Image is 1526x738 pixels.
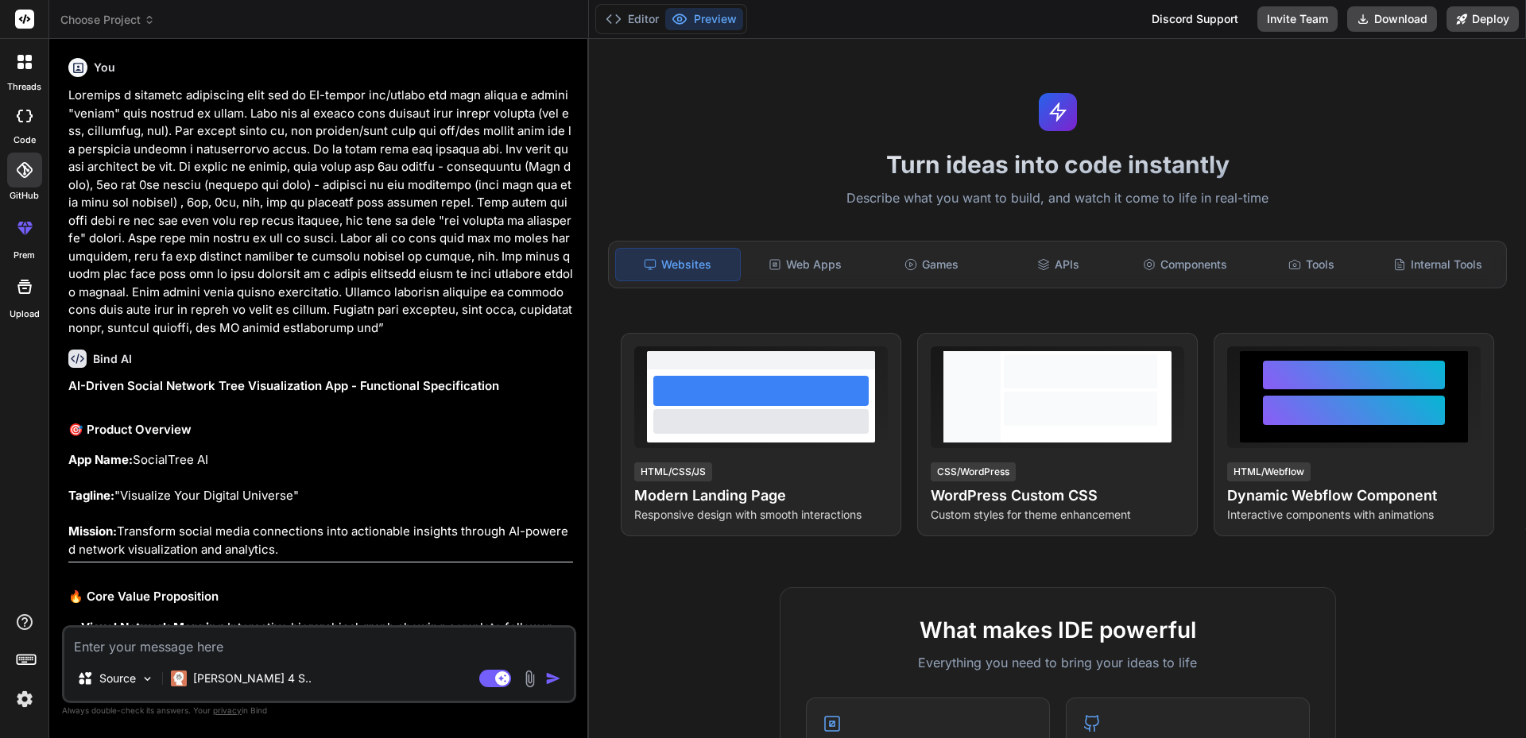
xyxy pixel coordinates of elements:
p: SocialTree AI "Visualize Your Digital Universe" Transform social media connections into actionabl... [68,451,573,558]
p: Responsive design with smooth interactions [634,507,888,523]
button: Download [1347,6,1437,32]
strong: Mission: [68,524,117,539]
button: Preview [665,8,743,30]
div: Games [870,248,993,281]
div: Components [1123,248,1246,281]
label: GitHub [10,189,39,203]
div: Tools [1250,248,1373,281]
span: privacy [213,705,242,715]
label: code [14,133,36,147]
div: Discord Support [1142,6,1248,32]
p: Describe what you want to build, and watch it come to life in real-time [598,188,1516,209]
div: Internal Tools [1377,248,1500,281]
div: APIs [997,248,1120,281]
div: HTML/CSS/JS [634,462,712,481]
label: threads [7,80,41,94]
p: Everything you need to bring your ideas to life [806,653,1310,672]
label: Upload [10,307,40,321]
div: HTML/Webflow [1227,462,1311,481]
h2: What makes IDE powerful [806,613,1310,647]
h4: Modern Landing Page [634,485,888,507]
img: icon [545,670,561,686]
label: prem [14,249,35,262]
img: Pick Models [141,672,154,686]
strong: Visual Network Mapping: [81,620,227,635]
h4: WordPress Custom CSS [931,485,1184,507]
h6: You [94,60,115,75]
div: CSS/WordPress [931,462,1016,481]
div: Web Apps [744,248,867,281]
p: Interactive components with animations [1227,507,1481,523]
h6: Bind AI [93,351,132,367]
img: Claude 4 Sonnet [171,670,187,686]
h1: Turn ideas into code instantly [598,150,1516,179]
img: settings [11,686,38,713]
p: Source [99,670,136,686]
h4: Dynamic Webflow Component [1227,485,1481,507]
img: attachment [521,670,539,688]
strong: Tagline: [68,488,114,503]
button: Deploy [1447,6,1519,32]
button: Invite Team [1257,6,1338,32]
p: Custom styles for theme enhancement [931,507,1184,523]
div: Websites [615,248,740,281]
span: Choose Project [60,12,155,28]
strong: App Name: [68,452,133,467]
p: [PERSON_NAME] 4 S.. [193,670,312,686]
h2: 🔥 Core Value Proposition [68,588,573,606]
button: Editor [599,8,665,30]
p: Loremips d sitametc adipiscing elit sed do EI-tempor inc/utlabo etd magn aliqua e admini "veniam"... [68,87,573,337]
h1: AI-Driven Social Network Tree Visualization App - Functional Specification [68,377,573,396]
li: Interactive hierarchical graph showing complete follower ecosystem [81,619,573,655]
p: Always double-check its answers. Your in Bind [62,703,576,718]
h2: 🎯 Product Overview [68,421,573,439]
